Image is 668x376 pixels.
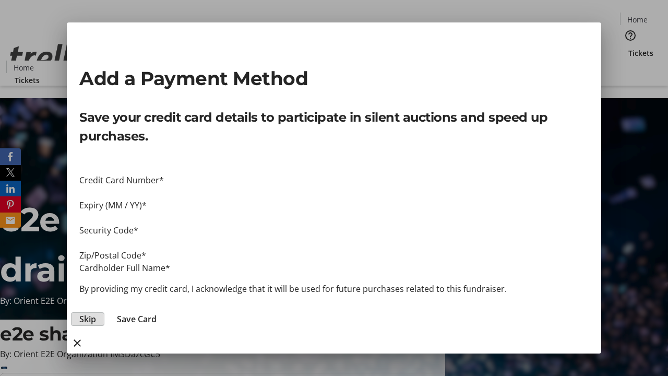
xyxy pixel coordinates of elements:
span: Skip [79,313,96,325]
div: Cardholder Full Name* [79,262,589,274]
h2: Add a Payment Method [79,64,589,92]
div: Zip/Postal Code* [79,249,589,262]
label: Expiry (MM / YY)* [79,199,147,211]
iframe: Secure expiration date input frame [79,211,589,224]
p: Save your credit card details to participate in silent auctions and speed up purchases. [79,108,589,146]
iframe: Secure CVC input frame [79,237,589,249]
button: Save Card [109,313,165,325]
label: Credit Card Number* [79,174,164,186]
button: Skip [71,312,104,326]
label: Security Code* [79,225,138,236]
p: By providing my credit card, I acknowledge that it will be used for future purchases related to t... [79,283,589,295]
span: Save Card [117,313,157,325]
iframe: Secure card number input frame [79,186,589,199]
button: close [67,333,88,354]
